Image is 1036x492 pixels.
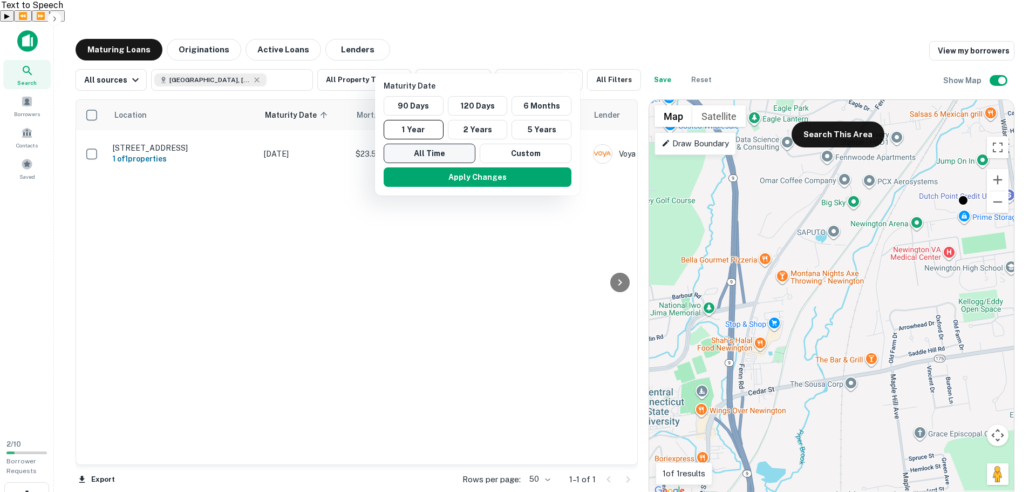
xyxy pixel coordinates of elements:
button: 1 Year [384,120,444,139]
button: 5 Years [512,120,571,139]
button: Custom [480,144,571,163]
button: Apply Changes [384,167,571,187]
button: 6 Months [512,96,571,116]
button: 120 Days [448,96,508,116]
button: 2 Years [448,120,508,139]
p: Maturity Date [384,80,576,92]
iframe: Chat Widget [982,371,1036,423]
button: All Time [384,144,475,163]
button: 90 Days [384,96,444,116]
